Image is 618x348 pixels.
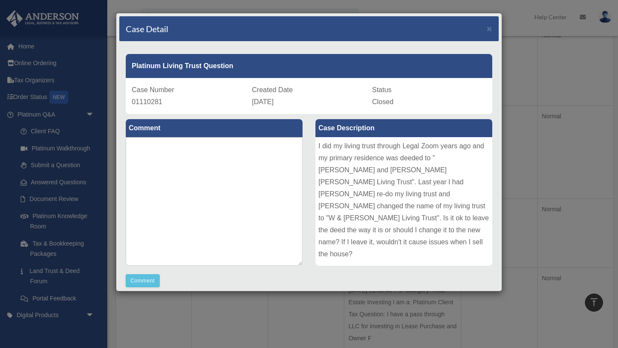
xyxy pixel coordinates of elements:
[372,86,391,93] span: Status
[315,137,492,266] div: I did my living trust through Legal Zoom years ago and my primary residence was deeded to "[PERSO...
[126,54,492,78] div: Platinum Living Trust Question
[132,98,162,105] span: 01110281
[126,23,168,35] h4: Case Detail
[126,274,160,287] button: Comment
[372,98,394,105] span: Closed
[315,119,492,137] label: Case Description
[252,86,293,93] span: Created Date
[252,98,273,105] span: [DATE]
[487,24,492,33] button: Close
[126,119,303,137] label: Comment
[487,24,492,33] span: ×
[132,86,174,93] span: Case Number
